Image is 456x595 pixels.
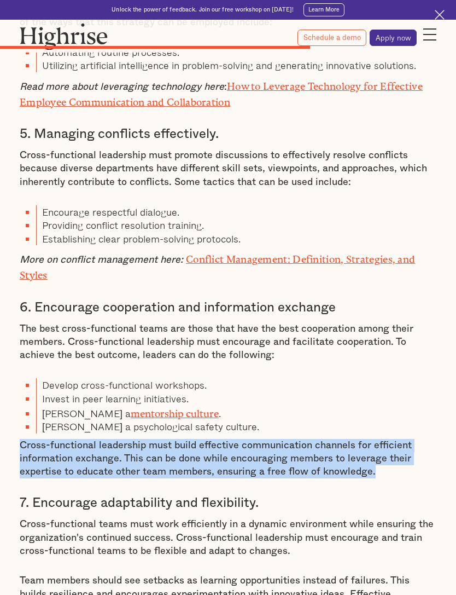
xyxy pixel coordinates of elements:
[20,23,108,50] img: Highrise logo
[20,495,436,511] h3: 7. Encourage adaptability and flexibility.
[370,30,417,46] a: Apply now
[20,518,436,558] p: Cross-functional teams must work efficiently in a dynamic environment while ensuring the organiza...
[303,3,344,16] a: Learn More
[20,78,436,110] p: :
[20,255,183,265] em: More on conflict management here:
[36,232,436,245] li: Establishing clear problem-solving protocols.
[36,420,436,433] li: [PERSON_NAME] a psychological safety culture.
[297,30,366,46] a: Schedule a demo
[20,149,436,189] p: Cross-functional leadership must promote discussions to effectively resolve conflicts because div...
[36,218,436,232] li: Providing conflict resolution training.
[131,408,219,414] a: mentorship culture
[36,59,436,72] li: Utilizing artificial intelligence in problem-solving and generating innovative solutions.
[20,322,436,362] p: The best cross-functional teams are those that have the best cooperation among their members. Cro...
[20,439,436,479] p: Cross-functional leadership must build effective communication channels for efficient information...
[20,80,423,103] a: How to Leverage Technology for Effective Employee Communication and Collaboration
[435,10,445,20] img: Cross icon
[36,378,436,391] li: Develop cross-functional workshops.
[20,253,415,276] a: Conflict Management: Definition, Strategies, and Styles
[20,299,436,316] h3: 6. Encourage cooperation and information exchange
[36,392,436,405] li: Invest in peer learning initiatives.
[112,6,294,14] div: Unlock the power of feedback. Join our free workshop on [DATE]!
[36,405,436,420] li: [PERSON_NAME] a .
[36,205,436,218] li: Encourage respectful dialogue.
[20,126,436,142] h3: 5. Managing conflicts effectively.
[20,82,224,92] em: Read more about leveraging technology here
